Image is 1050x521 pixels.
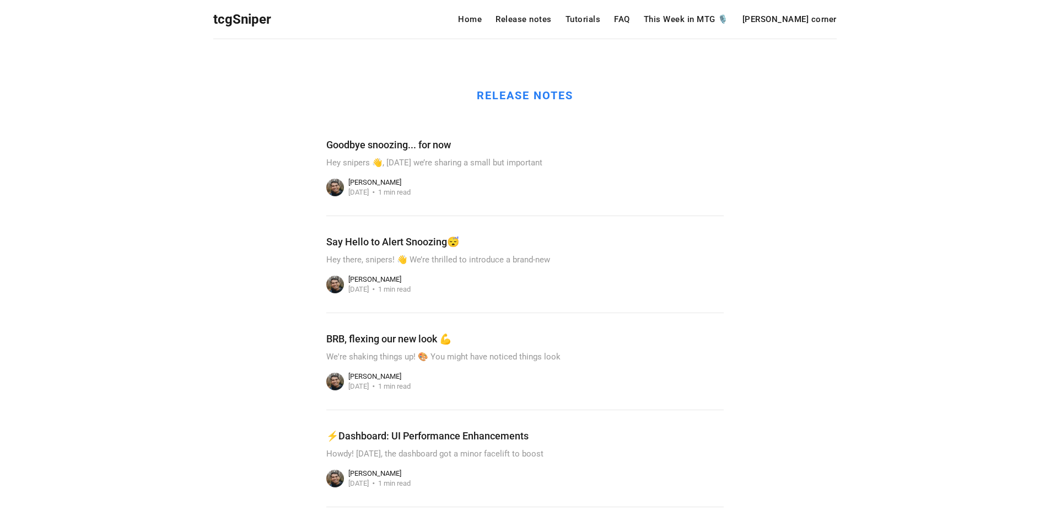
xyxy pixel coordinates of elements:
[644,15,729,24] a: This Week in MTG 🎙️
[213,8,271,31] a: tcgSniper
[325,469,345,488] img: Jonathan Hosein
[213,88,836,103] h1: Release Notes
[213,12,271,27] span: tcgSniper
[325,372,345,391] img: Jonathan Hosein
[458,15,482,24] a: Home
[325,275,345,294] img: Jonathan Hosein
[496,15,552,24] a: Release notes
[742,15,837,24] a: [PERSON_NAME] corner
[325,178,345,197] img: Jonathan Hosein
[566,15,601,24] a: Tutorials
[614,15,630,24] a: FAQ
